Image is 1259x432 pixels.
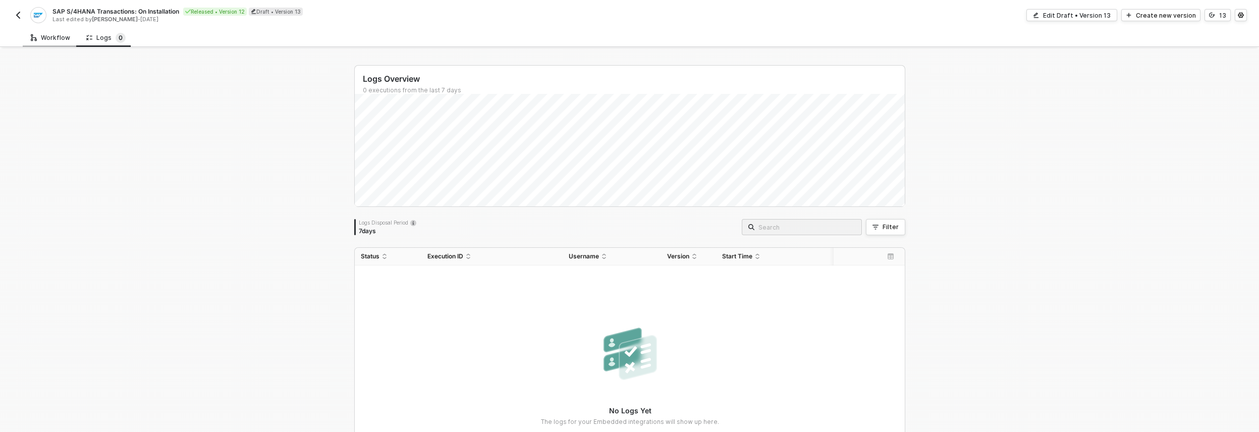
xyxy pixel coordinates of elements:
button: 13 [1205,9,1231,21]
div: Edit Draft • Version 13 [1043,11,1111,20]
span: icon-edit [251,9,256,14]
div: Last edited by - [DATE] [52,16,629,23]
div: Released • Version 12 [183,8,247,16]
button: Edit Draft • Version 13 [1026,9,1117,21]
button: Filter [866,219,905,235]
span: icon-versioning [1209,12,1215,18]
div: Logs [86,33,126,43]
span: SAP S/4HANA Transactions: On Installation [52,7,179,16]
p: No Logs Yet [609,406,651,416]
sup: 0 [116,33,126,43]
th: Status [355,248,421,265]
button: Create new version [1121,9,1200,21]
span: Version [667,252,689,260]
span: Username [569,252,599,260]
img: back [14,11,22,19]
div: 7 days [359,227,416,235]
th: Version [661,248,716,265]
span: [PERSON_NAME] [92,16,138,23]
div: Workflow [31,34,70,42]
div: 0 executions from the last 7 days [363,86,905,94]
input: Search [758,222,855,233]
div: Filter [883,223,899,231]
div: Logs Overview [363,74,905,84]
th: Execution ID [421,248,563,265]
button: back [12,9,24,21]
img: nologs [597,322,663,388]
th: Start Time [716,248,834,265]
p: The logs for your Embedded integrations will show up here. [541,418,719,426]
div: Create new version [1136,11,1196,20]
div: Logs Disposal Period [359,219,416,226]
th: Username [563,248,661,265]
div: 13 [1219,11,1226,20]
div: Draft • Version 13 [249,8,303,16]
span: Start Time [722,252,752,260]
span: icon-play [1126,12,1132,18]
span: icon-edit [1033,12,1039,18]
span: Execution ID [427,252,463,260]
img: integration-icon [34,11,42,20]
span: icon-settings [1238,12,1244,18]
span: Status [361,252,379,260]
